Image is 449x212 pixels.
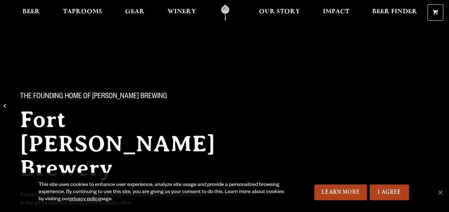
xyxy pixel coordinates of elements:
span: Our Story [259,9,300,15]
a: Our Story [254,5,305,21]
span: Beer Finder [372,9,417,15]
span: Winery [168,9,196,15]
a: Impact [318,5,354,21]
a: Winery [163,5,201,21]
span: No [436,189,444,196]
span: Gear [125,9,145,15]
span: The Founding Home of [PERSON_NAME] Brewing [20,92,167,102]
span: Impact [323,9,349,15]
a: Beer [18,5,45,21]
a: I Agree [370,185,409,200]
span: Beer [23,9,40,15]
div: This site uses cookies to enhance user experience, analyze site usage and provide a personalized ... [39,182,286,203]
a: Learn More [314,185,367,200]
a: Beer Finder [368,5,422,21]
a: Taprooms [58,5,107,21]
a: Odell Home [212,5,239,21]
a: Gear [120,5,149,21]
h2: Fort [PERSON_NAME] Brewery [20,107,243,180]
span: Taprooms [63,9,102,15]
a: privacy policy [69,197,100,202]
